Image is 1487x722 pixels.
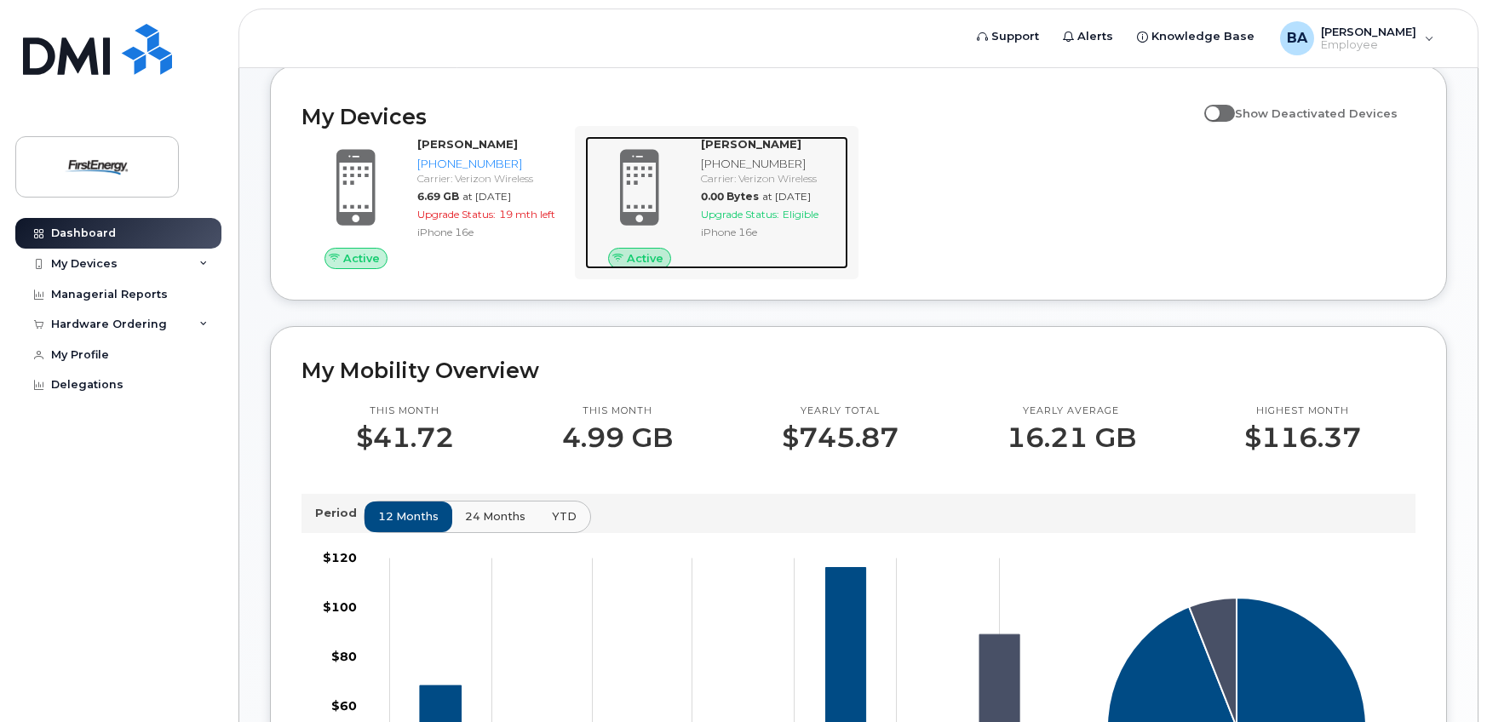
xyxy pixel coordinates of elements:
a: Alerts [1051,20,1125,54]
div: Carrier: Verizon Wireless [701,171,841,186]
span: [PERSON_NAME] [1321,25,1416,38]
div: iPhone 16e [417,225,558,239]
h2: My Devices [301,104,1196,129]
div: Carrier: Verizon Wireless [417,171,558,186]
div: iPhone 16e [701,225,841,239]
p: This month [356,404,454,418]
span: Upgrade Status: [701,208,779,221]
span: Employee [1321,38,1416,52]
span: 6.69 GB [417,190,459,203]
p: Yearly total [782,404,899,418]
p: $41.72 [356,422,454,453]
h2: My Mobility Overview [301,358,1415,383]
iframe: Messenger Launcher [1413,648,1474,709]
a: Knowledge Base [1125,20,1266,54]
span: 19 mth left [499,208,555,221]
p: 4.99 GB [562,422,673,453]
tspan: $120 [323,550,357,565]
div: [PHONE_NUMBER] [417,156,558,172]
tspan: $100 [323,599,357,615]
p: $745.87 [782,422,899,453]
p: $116.37 [1244,422,1361,453]
p: This month [562,404,673,418]
span: Support [991,28,1039,45]
input: Show Deactivated Devices [1204,97,1218,111]
span: Active [627,250,663,266]
p: 16.21 GB [1007,422,1136,453]
span: Eligible [783,208,818,221]
strong: [PERSON_NAME] [701,137,801,151]
span: Active [343,250,380,266]
span: at [DATE] [462,190,511,203]
p: Highest month [1244,404,1361,418]
span: BA [1287,28,1307,49]
tspan: $60 [331,698,357,713]
span: YTD [552,508,577,524]
span: Alerts [1077,28,1113,45]
span: 24 months [465,508,525,524]
span: at [DATE] [762,190,811,203]
div: Bennett, Anthony M [1268,21,1446,55]
span: Knowledge Base [1151,28,1254,45]
a: Support [965,20,1051,54]
p: Yearly average [1007,404,1136,418]
div: [PHONE_NUMBER] [701,156,841,172]
span: Upgrade Status: [417,208,496,221]
strong: [PERSON_NAME] [417,137,518,151]
a: Active[PERSON_NAME][PHONE_NUMBER]Carrier: Verizon Wireless0.00 Bytesat [DATE]Upgrade Status:Eligi... [585,136,848,269]
p: Period [315,505,364,521]
span: Show Deactivated Devices [1235,106,1398,120]
tspan: $80 [331,649,357,664]
a: Active[PERSON_NAME][PHONE_NUMBER]Carrier: Verizon Wireless6.69 GBat [DATE]Upgrade Status:19 mth l... [301,136,565,269]
span: 0.00 Bytes [701,190,759,203]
